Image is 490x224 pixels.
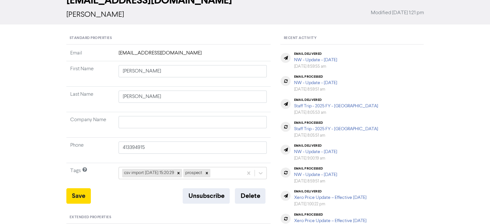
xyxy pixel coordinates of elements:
[294,110,378,116] div: [DATE] 8:05:53 am
[66,61,115,87] td: First Name
[294,127,378,131] a: Staff Trip - 2025 FY - [GEOGRAPHIC_DATA]
[66,32,271,44] div: Standard Properties
[294,219,366,223] a: Xero Price Update – Effective [DATE]
[235,188,265,204] button: Delete
[294,195,366,200] a: Xero Price Update – Effective [DATE]
[294,178,337,184] div: [DATE] 8:59:51 am
[294,213,366,217] div: email processed
[294,201,366,207] div: [DATE] 1:00:22 pm
[294,190,366,193] div: email delivered
[294,52,337,56] div: email delivered
[66,87,115,112] td: Last Name
[183,169,203,177] div: prospect
[294,132,378,139] div: [DATE] 8:05:51 am
[294,121,378,125] div: email processed
[115,49,271,61] td: [EMAIL_ADDRESS][DOMAIN_NAME]
[66,11,124,19] span: [PERSON_NAME]
[66,112,115,138] td: Company Name
[66,163,115,189] td: Tags
[294,172,337,177] a: NW - Update - [DATE]
[371,9,424,17] span: Modified [DATE] 1:21 pm
[294,86,337,93] div: [DATE] 8:59:51 am
[458,193,490,224] iframe: Chat Widget
[66,138,115,163] td: Phone
[294,63,337,70] div: [DATE] 8:59:55 am
[66,211,271,224] div: Extended Properties
[294,167,337,170] div: email processed
[294,98,378,102] div: email delivered
[294,155,337,161] div: [DATE] 9:00:19 am
[66,49,115,61] td: Email
[122,169,175,177] div: csv import [DATE] 15:20:29
[294,150,337,154] a: NW - Update - [DATE]
[66,188,91,204] button: Save
[183,188,230,204] button: Unsubscribe
[294,58,337,62] a: NW - Update - [DATE]
[294,81,337,85] a: NW - Update - [DATE]
[294,75,337,79] div: email processed
[280,32,424,44] div: Recent Activity
[294,104,378,108] a: Staff Trip - 2025 FY - [GEOGRAPHIC_DATA]
[294,144,337,148] div: email delivered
